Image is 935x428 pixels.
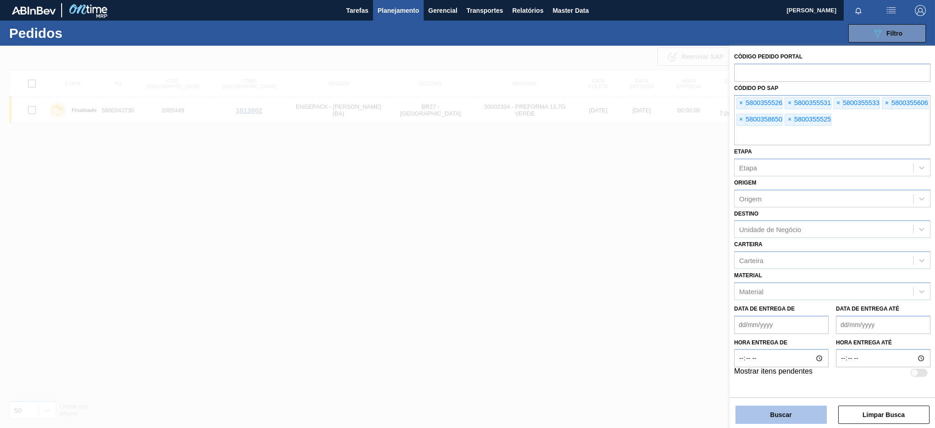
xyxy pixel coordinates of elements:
[882,97,928,109] div: 5800355606
[736,114,783,126] div: 5800358650
[12,6,56,15] img: TNhmsLtSVTkK8tSr43FrP2fwEKptu5GPRR3wAAAABJRU5ErkJggg==
[844,4,873,17] button: Notificações
[848,24,926,42] button: Filtro
[512,5,543,16] span: Relatórios
[734,53,803,60] label: Código Pedido Portal
[834,97,880,109] div: 5800355533
[378,5,419,16] span: Planejamento
[785,114,831,126] div: 5800355525
[739,164,757,171] div: Etapa
[734,336,829,349] label: Hora entrega de
[734,272,762,279] label: Material
[739,257,763,264] div: Carteira
[737,114,746,125] span: ×
[734,148,752,155] label: Etapa
[836,306,899,312] label: Data de Entrega até
[736,97,783,109] div: 5800355526
[886,5,897,16] img: userActions
[734,241,762,248] label: Carteira
[915,5,926,16] img: Logout
[785,114,794,125] span: ×
[346,5,368,16] span: Tarefas
[734,316,829,334] input: dd/mm/yyyy
[734,306,795,312] label: Data de Entrega de
[737,98,746,109] span: ×
[882,98,891,109] span: ×
[785,97,831,109] div: 5800355531
[739,195,762,202] div: Origem
[734,85,778,91] label: Códido PO SAP
[734,367,813,378] label: Mostrar itens pendentes
[734,211,758,217] label: Destino
[467,5,503,16] span: Transportes
[552,5,588,16] span: Master Data
[785,98,794,109] span: ×
[836,336,930,349] label: Hora entrega até
[428,5,457,16] span: Gerencial
[834,98,843,109] span: ×
[887,30,903,37] span: Filtro
[9,28,147,38] h1: Pedidos
[739,287,763,295] div: Material
[836,316,930,334] input: dd/mm/yyyy
[734,180,756,186] label: Origem
[739,226,801,233] div: Unidade de Negócio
